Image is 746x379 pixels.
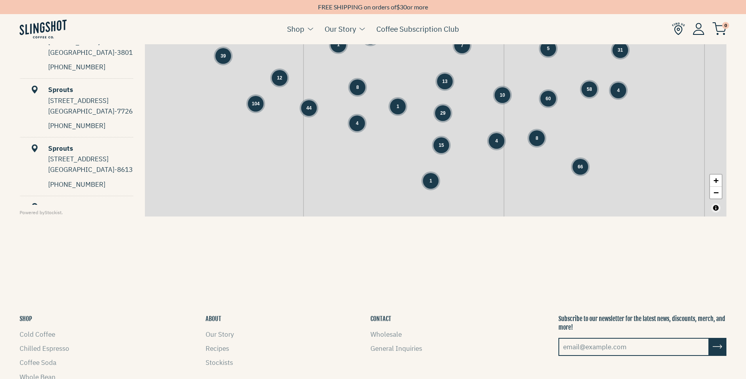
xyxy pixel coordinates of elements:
div: [GEOGRAPHIC_DATA]-3801 [48,47,133,58]
div: Group of 13 locations [437,74,453,89]
span: 60 [546,95,551,102]
a: Zoom in [710,175,722,187]
span: 30 [400,3,407,11]
span: 15 [439,142,444,149]
div: Group of 15 locations [434,137,449,153]
img: Find Us [672,22,685,35]
div: Group of 8 locations [350,79,365,95]
span: 39 [220,52,226,60]
span: 4 [495,137,498,144]
a: Coffee Soda [20,358,56,367]
a: Stockists [206,358,233,367]
div: Sprouts [21,143,133,154]
span: 13 [442,78,447,85]
div: Group of 1 locations [423,173,439,189]
a: [PHONE_NUMBER] [48,121,105,130]
a: Chilled Espresso [20,344,69,353]
div: Sprouts [21,202,133,213]
span: 1 [430,177,432,184]
p: Subscribe to our newsletter for the latest news, discounts, merch, and more! [558,314,726,332]
a: Coffee Subscription Club [376,23,459,35]
span: 29 [440,110,445,117]
span: 4 [356,120,359,127]
div: Group of 66 locations [573,159,588,175]
span: 12 [277,74,282,81]
span: 7 [461,42,464,49]
button: Toggle attribution [711,203,721,213]
div: Group of 104 locations [248,96,264,112]
span: 104 [252,100,260,107]
div: Group of 4 locations [611,83,626,98]
a: 0 [712,24,726,33]
div: Group of 60 locations [540,91,556,106]
div: [STREET_ADDRESS] [48,96,133,106]
a: Shop [287,23,304,35]
img: Account [693,23,704,35]
span: 44 [306,105,311,112]
div: Group of 8 locations [529,130,545,146]
span: $ [396,3,400,11]
div: Powered by . [20,209,137,216]
div: Group of 1 locations [390,99,406,114]
div: [GEOGRAPHIC_DATA]-8613 [48,164,133,175]
span: 5 [547,45,550,52]
div: Group of 4 locations [349,116,365,131]
a: Cold Coffee [20,330,55,339]
span: 4 [617,87,620,94]
a: [PHONE_NUMBER] [48,180,105,189]
div: [GEOGRAPHIC_DATA]-7726 [48,106,133,117]
div: Group of 31 locations [612,42,628,58]
div: Group of 7 locations [454,38,470,53]
div: Group of 39 locations [215,48,231,64]
a: Recipes [206,344,229,353]
a: Wholesale [370,330,402,339]
span: 8 [356,84,359,91]
div: [STREET_ADDRESS] [48,154,133,164]
a: Our Story [206,330,234,339]
span: 31 [618,47,623,54]
button: ABOUT [206,314,221,323]
a: General Inquiries [370,344,422,353]
a: [PHONE_NUMBER] [48,63,105,71]
span: 58 [587,86,592,93]
div: Group of 10 locations [495,87,510,103]
span: 0 [722,22,729,29]
span: 1 [397,103,399,110]
input: email@example.com [558,338,709,356]
span: 10 [500,92,505,99]
div: Sprouts [21,85,133,95]
div: Group of 29 locations [435,105,451,121]
a: Our Story [325,23,356,35]
button: SHOP [20,314,32,323]
span: 8 [536,135,538,142]
div: Group of 12 locations [272,70,287,86]
div: Group of 5 locations [540,41,556,56]
button: CONTACT [370,314,391,323]
div: Group of 58 locations [582,81,597,97]
span: 66 [578,163,583,170]
a: Stockist Store Locator software (This link will open in a new tab) [45,209,61,215]
div: Group of 4 locations [489,133,504,149]
div: Group of 44 locations [301,100,317,116]
img: cart [712,22,726,35]
div: Group of 31 locations [363,29,378,45]
div: Group of 1 locations [331,37,346,52]
a: Zoom out [710,187,722,199]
